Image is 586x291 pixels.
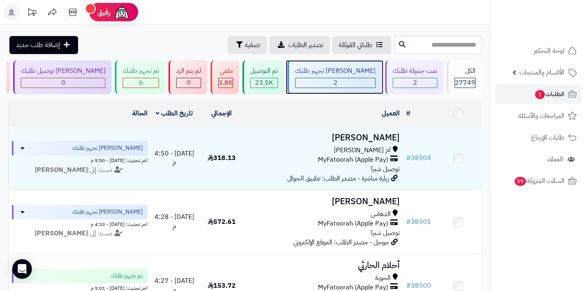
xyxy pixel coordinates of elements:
div: [PERSON_NAME] توصيل طلبك [21,66,105,76]
a: إضافة طلب جديد [9,36,78,54]
span: [PERSON_NAME] تجهيز طلبك [72,144,143,152]
div: اخر تحديث: [DATE] - 5:00 م [12,156,148,164]
img: ai-face.png [114,4,130,20]
span: 59 [514,177,526,186]
span: إضافة طلب جديد [16,40,60,50]
span: رفيق [97,7,110,17]
span: المراجعات والأسئلة [518,110,564,122]
h3: [PERSON_NAME] [248,197,399,206]
a: ملغي 3.8K [209,60,241,94]
a: تمت جدولة طلبك 2 [383,60,445,94]
span: 318.13 [208,153,236,163]
a: طلباتي المُوكلة [332,36,391,54]
span: 23.5K [255,78,273,88]
div: تمت جدولة طلبك [393,66,437,76]
div: 6 [123,78,159,88]
span: الطلبات [534,88,564,100]
a: الحالة [132,108,148,118]
span: تم تجهيز طلبك [111,272,143,280]
span: 0 [187,78,191,88]
div: تم تجهيز طلبك [123,66,159,76]
div: مسند إلى: [6,165,154,175]
div: 3842 [219,78,233,88]
span: تصفية [245,40,260,50]
div: 2 [393,78,437,88]
div: اخر تحديث: [DATE] - 4:33 م [12,219,148,228]
span: # [406,281,410,291]
a: طلبات الإرجاع [495,128,581,147]
a: تم تجهيز طلبك 6 [113,60,167,94]
div: Open Intercom Messenger [12,259,32,279]
span: الدهاس [370,210,390,219]
a: تحديثات المنصة [22,4,42,23]
a: #38501 [406,217,431,227]
button: تصفية [228,36,267,54]
span: توصيل شبرا [371,228,399,238]
span: تصدير الطلبات [288,40,323,50]
div: مسند إلى: [6,229,154,238]
span: زيارة مباشرة - مصدر الطلب: تطبيق الجوال [287,174,389,183]
span: طلباتي المُوكلة [339,40,372,50]
span: 572.61 [208,217,236,227]
span: 1 [535,90,545,99]
a: # [406,108,410,118]
a: [PERSON_NAME] تجهيز طلبك 2 [286,60,383,94]
div: 2 [295,78,375,88]
a: تاريخ الطلب [156,108,193,118]
span: 0 [61,78,65,88]
span: [DATE] - 4:50 م [154,149,194,168]
div: 0 [21,78,105,88]
span: السلات المتروكة [514,175,564,187]
span: 153.72 [208,281,236,291]
span: لوحة التحكم [534,45,564,56]
span: [PERSON_NAME] تجهيز طلبك [72,208,143,216]
div: 23523 [251,78,277,88]
a: العميل [381,108,399,118]
a: الطلبات1 [495,84,581,104]
a: تم التوصيل 23.5K [241,60,286,94]
h3: أحلام الحارثي [248,261,399,270]
div: لم يتم الرد [176,66,201,76]
div: 0 [177,78,201,88]
span: 3.8K [219,78,233,88]
a: السلات المتروكة59 [495,171,581,191]
span: 2 [333,78,338,88]
div: [PERSON_NAME] تجهيز طلبك [295,66,376,76]
span: طلبات الإرجاع [531,132,564,143]
a: [PERSON_NAME] توصيل طلبك 0 [11,60,113,94]
span: [DATE] - 4:28 م [154,212,194,231]
span: 27749 [455,78,475,88]
span: MyFatoorah (Apple Pay) [318,219,388,228]
div: ملغي [218,66,233,76]
span: الأقسام والمنتجات [519,67,564,78]
span: # [406,153,410,163]
a: العملاء [495,149,581,169]
span: 2 [413,78,417,88]
a: الإجمالي [211,108,232,118]
a: #38504 [406,153,431,163]
a: لم يتم الرد 0 [167,60,209,94]
span: توصيل شبرا [371,164,399,174]
strong: [PERSON_NAME] [35,165,88,175]
a: الكل27749 [445,60,483,94]
span: ام [PERSON_NAME] [333,146,390,155]
div: تم التوصيل [250,66,278,76]
span: MyFatoorah (Apple Pay) [318,155,388,165]
a: المراجعات والأسئلة [495,106,581,126]
span: العملاء [547,153,563,165]
strong: [PERSON_NAME] [35,228,88,238]
h3: [PERSON_NAME] [248,133,399,142]
span: # [406,217,410,227]
div: الكل [454,66,476,76]
span: الحوية [375,273,390,283]
a: #38500 [406,281,431,291]
a: تصدير الطلبات [269,36,330,54]
span: جوجل - مصدر الطلب: الموقع الإلكتروني [293,237,389,247]
a: لوحة التحكم [495,41,581,61]
span: 6 [139,78,143,88]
